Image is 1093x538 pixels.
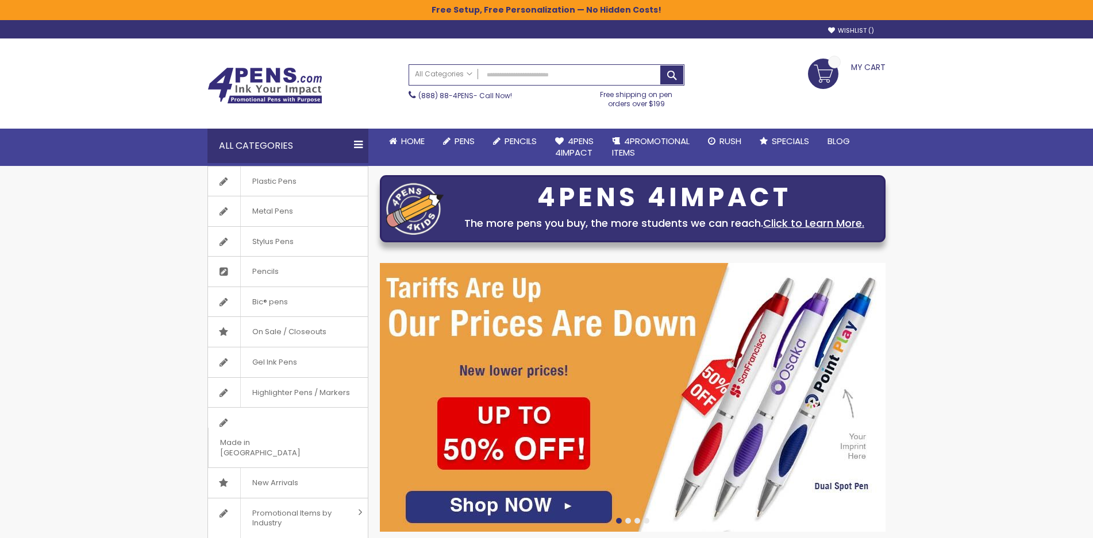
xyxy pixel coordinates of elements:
span: Stylus Pens [240,227,305,257]
a: Highlighter Pens / Markers [208,378,368,408]
a: Pens [434,129,484,154]
span: Bic® pens [240,287,299,317]
div: All Categories [207,129,368,163]
a: Bic® pens [208,287,368,317]
span: All Categories [415,69,472,79]
img: four_pen_logo.png [386,183,444,235]
a: New Arrivals [208,468,368,498]
span: Specials [772,135,809,147]
span: Metal Pens [240,196,305,226]
span: Blog [828,135,850,147]
a: Stylus Pens [208,227,368,257]
span: Pens [455,135,475,147]
div: The more pens you buy, the more students we can reach. [449,215,879,231]
a: All Categories [409,65,478,84]
img: /cheap-promotional-products.html [380,263,886,532]
a: Pencils [208,257,368,287]
a: On Sale / Closeouts [208,317,368,347]
a: 4PROMOTIONALITEMS [603,129,699,166]
img: 4Pens Custom Pens and Promotional Products [207,67,322,104]
span: On Sale / Closeouts [240,317,338,347]
span: 4PROMOTIONAL ITEMS [612,135,690,158]
a: Gel Ink Pens [208,347,368,377]
span: 4Pens 4impact [555,135,594,158]
span: New Arrivals [240,468,310,498]
a: 4Pens4impact [546,129,603,166]
a: (888) 88-4PENS [418,91,474,100]
a: Plastic Pens [208,167,368,196]
span: - Call Now! [418,91,512,100]
a: Made in [GEOGRAPHIC_DATA] [208,408,368,467]
a: Pencils [484,129,546,154]
a: Rush [699,129,751,154]
span: Rush [719,135,741,147]
a: Home [380,129,434,154]
span: Pencils [505,135,537,147]
span: Home [401,135,425,147]
a: Specials [751,129,818,154]
span: Pencils [240,257,290,287]
a: Promotional Items by Industry [208,498,368,538]
span: Made in [GEOGRAPHIC_DATA] [208,428,339,467]
a: Blog [818,129,859,154]
div: Free shipping on pen orders over $199 [588,86,685,109]
a: Wishlist [828,26,874,35]
span: Gel Ink Pens [240,347,309,377]
div: 4PENS 4IMPACT [449,185,879,210]
span: Promotional Items by Industry [240,498,354,538]
a: Metal Pens [208,196,368,226]
iframe: Google Customer Reviews [998,507,1093,538]
a: Click to Learn More. [763,216,864,230]
span: Highlighter Pens / Markers [240,378,361,408]
span: Plastic Pens [240,167,308,196]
